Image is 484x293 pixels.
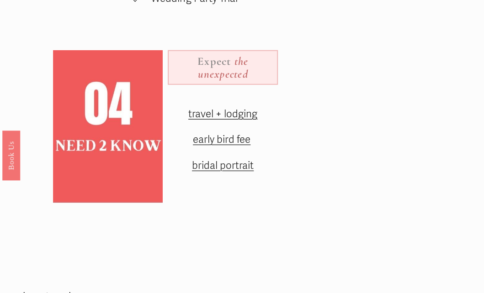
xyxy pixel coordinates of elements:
[192,159,254,172] a: bridal portrait
[197,54,231,68] strong: Expect
[197,54,251,81] em: the unexpected
[193,133,250,146] a: early bird fee
[2,131,20,180] a: Book Us
[188,108,257,120] a: travel + lodging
